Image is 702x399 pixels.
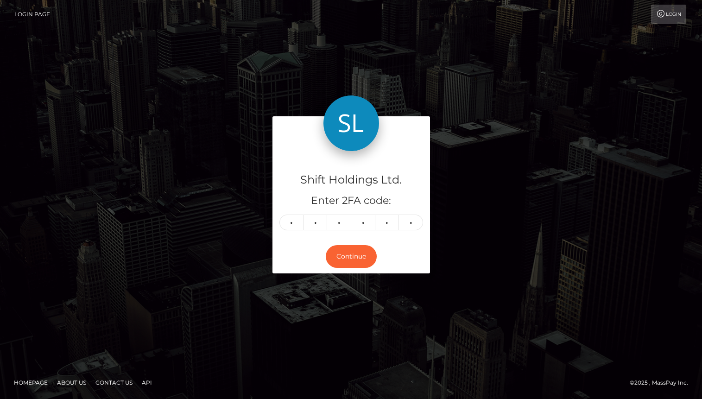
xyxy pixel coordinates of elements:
h4: Shift Holdings Ltd. [279,172,423,188]
a: About Us [53,375,90,390]
button: Continue [326,245,377,268]
a: Login Page [14,5,50,24]
a: API [138,375,156,390]
a: Homepage [10,375,51,390]
div: © 2025 , MassPay Inc. [630,378,695,388]
a: Contact Us [92,375,136,390]
a: Login [651,5,686,24]
h5: Enter 2FA code: [279,194,423,208]
img: Shift Holdings Ltd. [323,95,379,151]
